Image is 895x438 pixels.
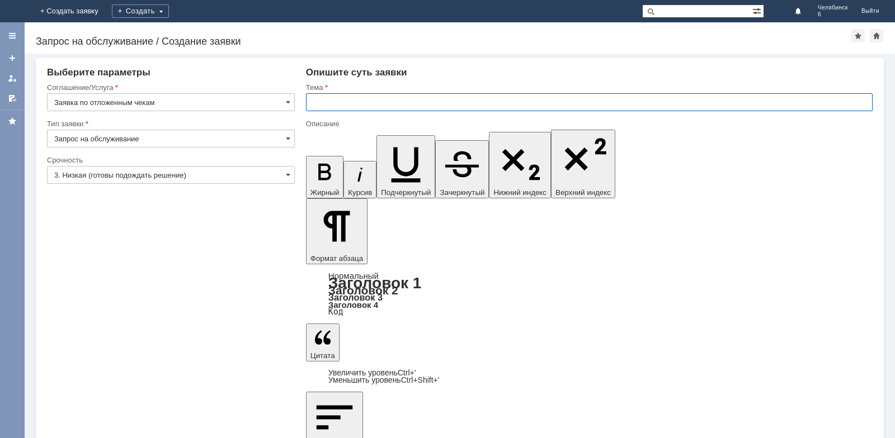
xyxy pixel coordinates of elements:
a: Заголовок 4 [328,300,378,310]
a: Мои согласования [3,89,21,107]
a: Заголовок 1 [328,274,422,292]
a: Код [328,307,343,317]
a: Нормальный [328,271,379,280]
span: Подчеркнутый [381,188,431,197]
button: Верхний индекс [551,130,615,198]
span: Челябинск [818,4,848,11]
div: Формат абзаца [306,272,873,316]
div: Тип заявки [47,120,293,127]
button: Нижний индекс [489,132,551,198]
button: Подчеркнутый [376,135,435,198]
button: Курсив [343,161,376,198]
div: Описание [306,120,870,127]
span: Верхний индекс [555,188,611,197]
button: Формат абзаца [306,198,368,264]
div: Тема [306,84,870,91]
a: Создать заявку [3,49,21,67]
a: Заголовок 3 [328,292,383,302]
div: Добавить в избранное [851,29,865,42]
a: Decrease [328,375,440,384]
button: Цитата [306,323,340,361]
span: Ctrl+' [398,368,416,377]
span: Опишите суть заявки [306,67,407,78]
div: Сделать домашней страницей [870,29,883,42]
a: Заголовок 2 [328,284,398,297]
div: Создать [112,4,169,18]
span: Формат абзаца [310,254,363,263]
button: Жирный [306,156,344,198]
span: Цитата [310,351,335,360]
span: Зачеркнутый [440,188,484,197]
span: Выберите параметры [47,67,150,78]
span: 6 [818,11,848,18]
a: Increase [328,368,416,377]
a: Мои заявки [3,69,21,87]
span: Курсив [348,188,372,197]
span: Жирный [310,188,340,197]
span: Нижний индекс [493,188,547,197]
div: Запрос на обслуживание / Создание заявки [36,36,851,47]
div: Цитата [306,369,873,384]
span: Расширенный поиск [752,5,764,16]
div: Срочность [47,156,293,164]
div: Соглашение/Услуга [47,84,293,91]
span: Ctrl+Shift+' [401,375,440,384]
button: Зачеркнутый [435,140,489,198]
